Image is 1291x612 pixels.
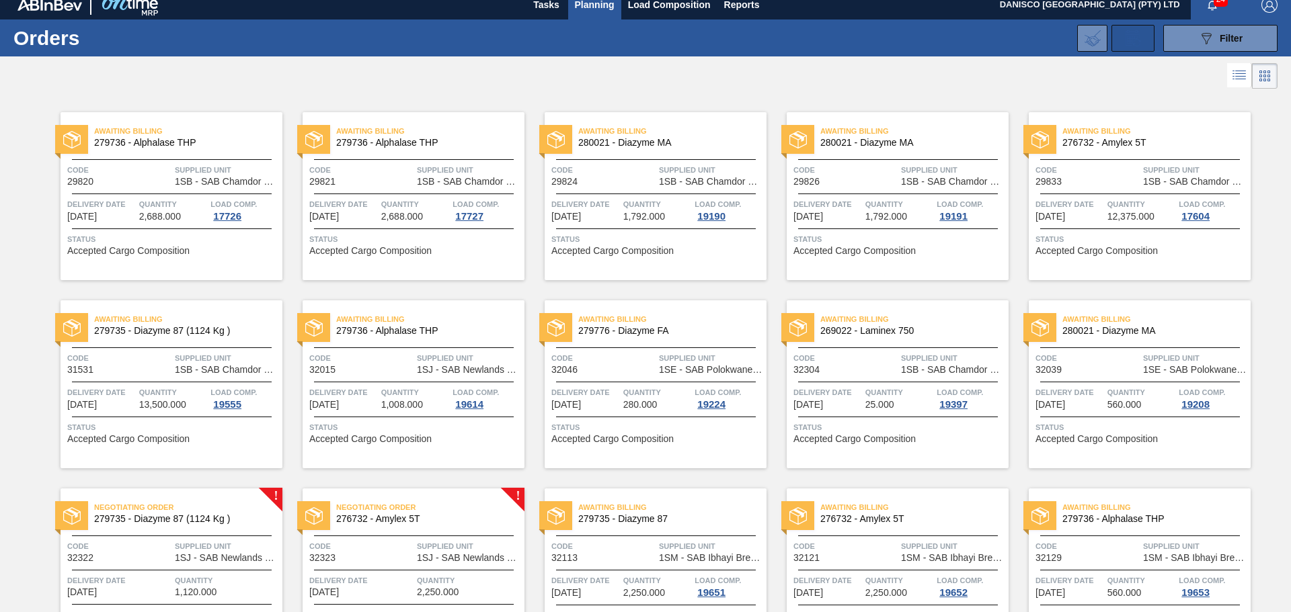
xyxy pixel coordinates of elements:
[820,312,1009,326] span: Awaiting Billing
[13,30,214,46] h1: Orders
[453,399,486,410] div: 19614
[937,587,970,598] div: 19652
[309,365,336,375] span: 32015
[40,112,282,280] a: statusAwaiting Billing279736 - Alphalase THPCode29820Supplied Unit1SB - SAB Chamdor BreweryDelive...
[417,574,521,587] span: Quantity
[309,163,414,177] span: Code
[901,163,1005,177] span: Supplied Unit
[551,553,578,563] span: 32113
[309,421,521,434] span: Status
[695,574,741,587] span: Load Comp.
[547,507,565,525] img: status
[309,574,414,587] span: Delivery Date
[94,326,272,336] span: 279735 - Diazyme 87 (1124 Kg )
[1107,212,1155,222] span: 12,375.000
[1035,400,1065,410] span: 10/01/2025
[865,574,934,587] span: Quantity
[453,386,499,399] span: Load Comp.
[1035,434,1158,444] span: Accepted Cargo Composition
[1035,177,1062,187] span: 29833
[865,588,907,598] span: 2,250.000
[175,587,217,597] span: 1,120.000
[524,300,767,468] a: statusAwaiting Billing279776 - Diazyme FACode32046Supplied Unit1SE - SAB Polokwane BreweryDeliver...
[453,386,521,410] a: Load Comp.19614
[210,399,244,410] div: 19555
[1035,553,1062,563] span: 32129
[67,212,97,222] span: 07/18/2025
[1077,25,1107,52] div: Import Order Negotiation
[1143,365,1247,375] span: 1SE - SAB Polokwane Brewery
[381,212,423,222] span: 2,688.000
[381,400,423,410] span: 1,008.000
[67,177,93,187] span: 29820
[67,539,171,553] span: Code
[1009,300,1251,468] a: statusAwaiting Billing280021 - Diazyme MACode32039Supplied Unit1SE - SAB Polokwane BreweryDeliver...
[1220,33,1243,44] span: Filter
[417,177,521,187] span: 1SB - SAB Chamdor Brewery
[175,539,279,553] span: Supplied Unit
[623,574,692,587] span: Quantity
[793,386,862,399] span: Delivery Date
[865,400,894,410] span: 25.000
[1143,351,1247,365] span: Supplied Unit
[578,514,756,524] span: 279735 - Diazyme 87
[793,351,898,365] span: Code
[901,351,1005,365] span: Supplied Unit
[67,587,97,597] span: 10/03/2025
[175,574,279,587] span: Quantity
[1179,587,1212,598] div: 19653
[551,400,581,410] span: 10/01/2025
[210,386,279,410] a: Load Comp.19555
[793,246,916,256] span: Accepted Cargo Composition
[94,500,282,514] span: Negotiating Order
[551,177,578,187] span: 29824
[524,112,767,280] a: statusAwaiting Billing280021 - Diazyme MACode29824Supplied Unit1SB - SAB Chamdor BreweryDelivery ...
[309,434,432,444] span: Accepted Cargo Composition
[1035,365,1062,375] span: 32039
[67,232,279,246] span: Status
[417,553,521,563] span: 1SJ - SAB Newlands Brewery
[820,326,998,336] span: 269022 - Laminex 750
[139,212,181,222] span: 2,688.000
[1035,351,1140,365] span: Code
[865,198,934,211] span: Quantity
[417,163,521,177] span: Supplied Unit
[820,514,998,524] span: 276732 - Amylex 5T
[695,386,763,410] a: Load Comp.19224
[67,198,136,211] span: Delivery Date
[336,514,514,524] span: 276732 - Amylex 5T
[937,386,983,399] span: Load Comp.
[1143,177,1247,187] span: 1SB - SAB Chamdor Brewery
[551,574,620,587] span: Delivery Date
[139,400,186,410] span: 13,500.000
[175,553,279,563] span: 1SJ - SAB Newlands Brewery
[1035,163,1140,177] span: Code
[937,386,1005,410] a: Load Comp.19397
[309,400,339,410] span: 09/24/2025
[139,386,208,399] span: Quantity
[623,400,658,410] span: 280.000
[417,587,459,597] span: 2,250.000
[793,198,862,211] span: Delivery Date
[309,587,339,597] span: 10/09/2025
[1143,163,1247,177] span: Supplied Unit
[210,211,244,222] div: 17726
[793,421,1005,434] span: Status
[695,198,763,222] a: Load Comp.19190
[901,539,1005,553] span: Supplied Unit
[695,211,728,222] div: 19190
[1035,421,1247,434] span: Status
[793,588,823,598] span: 10/09/2025
[793,365,820,375] span: 32304
[1179,386,1247,410] a: Load Comp.19208
[1035,232,1247,246] span: Status
[901,177,1005,187] span: 1SB - SAB Chamdor Brewery
[336,500,524,514] span: Negotiating Order
[901,553,1005,563] span: 1SM - SAB Ibhayi Brewery
[551,246,674,256] span: Accepted Cargo Composition
[417,351,521,365] span: Supplied Unit
[67,365,93,375] span: 31531
[305,319,323,337] img: status
[1163,25,1278,52] button: Filter
[789,319,807,337] img: status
